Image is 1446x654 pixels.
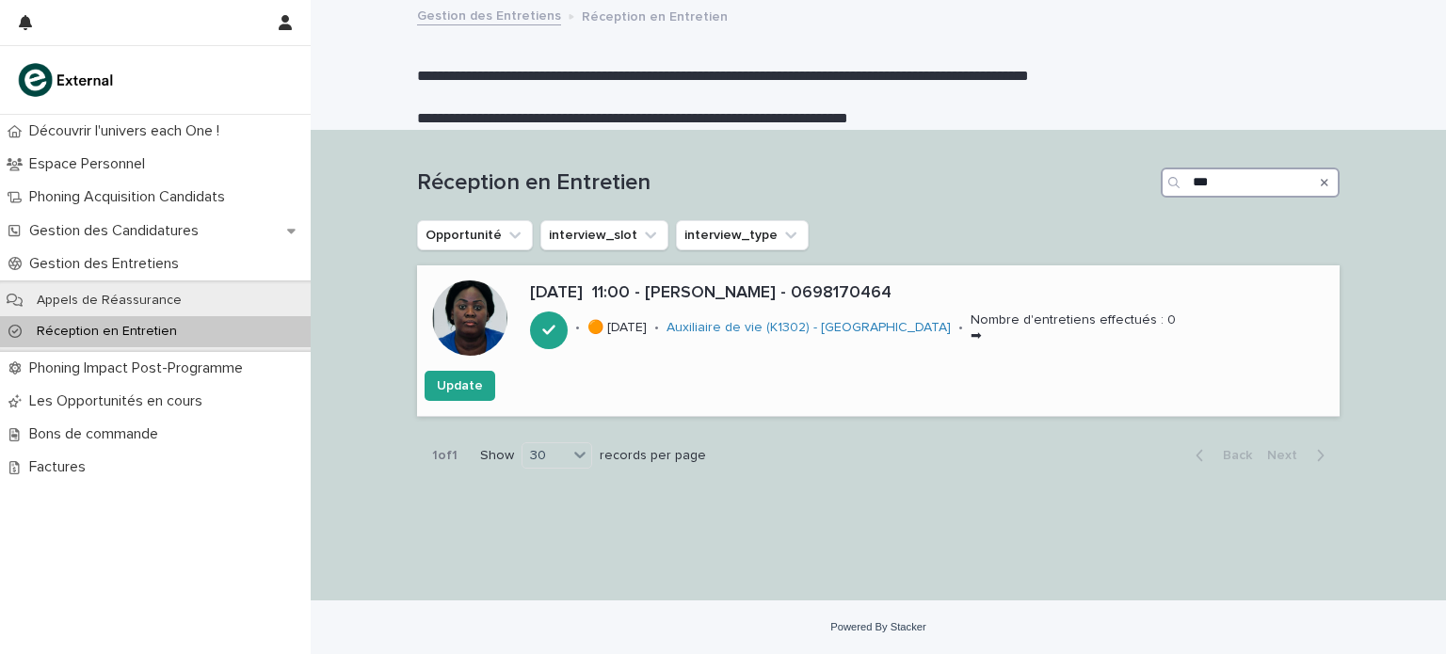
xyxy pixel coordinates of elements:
input: Search [1161,167,1340,198]
button: Back [1181,447,1260,464]
p: Espace Personnel [22,155,160,173]
p: Réception en Entretien [582,5,728,25]
p: Appels de Réassurance [22,293,197,309]
p: Phoning Acquisition Candidats [22,188,240,206]
p: • [575,320,580,336]
p: Phoning Impact Post-Programme [22,359,258,377]
p: Découvrir l'univers each One ! [22,122,234,140]
p: Gestion des Candidatures [22,222,214,240]
p: 🟠 [DATE] [587,320,647,336]
p: Les Opportunités en cours [22,392,217,410]
a: Auxiliaire de vie (K1302) - [GEOGRAPHIC_DATA] [667,320,951,336]
button: Update [425,371,495,401]
a: Powered By Stacker [830,621,925,632]
span: Update [437,376,483,395]
p: [DATE] 11:00 - [PERSON_NAME] - 0698170464 [530,283,1332,304]
span: Back [1212,449,1252,462]
a: Gestion des Entretiens [417,4,561,25]
h1: Réception en Entretien [417,169,1153,197]
p: Bons de commande [22,425,173,443]
p: records per page [600,448,706,464]
div: 30 [522,446,568,466]
button: interview_type [676,220,809,250]
p: Gestion des Entretiens [22,255,194,273]
button: interview_slot [540,220,668,250]
p: • [654,320,659,336]
p: Nombre d'entretiens effectués : 0 ➡ [971,312,1176,344]
p: 1 of 1 [417,433,473,479]
p: Factures [22,458,101,476]
button: Next [1260,447,1340,464]
a: [DATE] 11:00 - [PERSON_NAME] - 0698170464•🟠 [DATE]•Auxiliaire de vie (K1302) - [GEOGRAPHIC_DATA] ... [417,265,1340,417]
p: Réception en Entretien [22,324,192,340]
p: • [958,320,963,336]
span: Next [1267,449,1309,462]
img: bc51vvfgR2QLHU84CWIQ [15,61,119,99]
p: Show [480,448,514,464]
button: Opportunité [417,220,533,250]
